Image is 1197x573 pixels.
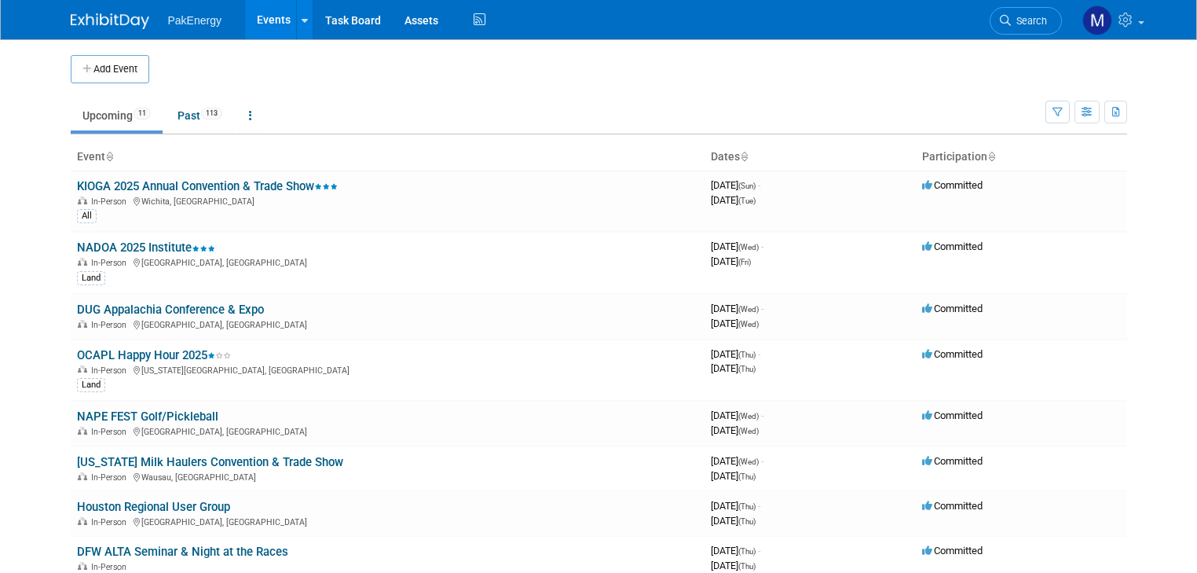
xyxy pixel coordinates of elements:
span: - [758,348,760,360]
span: [DATE] [711,241,763,252]
span: (Thu) [738,562,756,571]
div: [US_STATE][GEOGRAPHIC_DATA], [GEOGRAPHIC_DATA] [77,363,698,376]
span: Committed [922,241,983,252]
img: In-Person Event [78,427,87,435]
span: (Fri) [738,258,751,266]
span: Committed [922,455,983,467]
span: (Sun) [738,182,756,190]
span: (Wed) [738,305,759,314]
span: [DATE] [711,515,756,527]
span: [DATE] [711,179,760,191]
span: [DATE] [711,424,759,436]
span: Committed [922,348,983,360]
a: KIOGA 2025 Annual Convention & Trade Show [77,179,338,193]
img: ExhibitDay [71,13,149,29]
span: (Thu) [738,351,756,359]
span: (Thu) [738,502,756,511]
span: Committed [922,179,983,191]
img: In-Person Event [78,258,87,266]
div: Land [77,378,105,392]
img: In-Person Event [78,197,87,204]
a: Sort by Start Date [740,150,748,163]
div: [GEOGRAPHIC_DATA], [GEOGRAPHIC_DATA] [77,515,698,527]
span: [DATE] [711,255,751,267]
span: (Wed) [738,457,759,466]
span: [DATE] [711,410,763,421]
span: - [761,455,763,467]
a: [US_STATE] Milk Haulers Convention & Trade Show [77,455,343,469]
span: In-Person [91,320,131,330]
a: NAPE FEST Golf/Pickleball [77,410,218,424]
span: 11 [134,108,151,119]
th: Event [71,144,705,171]
span: [DATE] [711,455,763,467]
div: Land [77,271,105,285]
div: All [77,209,97,223]
span: Committed [922,545,983,556]
a: DUG Appalachia Conference & Expo [77,303,264,317]
div: [GEOGRAPHIC_DATA], [GEOGRAPHIC_DATA] [77,255,698,268]
th: Dates [705,144,916,171]
span: - [758,500,760,512]
button: Add Event [71,55,149,83]
a: Search [990,7,1062,35]
a: Upcoming11 [71,101,163,130]
div: [GEOGRAPHIC_DATA], [GEOGRAPHIC_DATA] [77,318,698,330]
span: - [761,241,763,252]
span: (Wed) [738,412,759,421]
span: (Wed) [738,320,759,329]
img: In-Person Event [78,562,87,570]
a: OCAPL Happy Hour 2025 [77,348,231,362]
a: Sort by Event Name [105,150,113,163]
span: Committed [922,303,983,314]
a: DFW ALTA Seminar & Night at the Races [77,545,288,559]
span: (Thu) [738,472,756,481]
span: (Thu) [738,547,756,556]
span: [DATE] [711,303,763,314]
span: In-Person [91,472,131,483]
span: [DATE] [711,194,756,206]
a: Houston Regional User Group [77,500,230,514]
span: 113 [201,108,222,119]
span: [DATE] [711,500,760,512]
span: (Wed) [738,427,759,435]
a: NADOA 2025 Institute [77,241,215,255]
img: In-Person Event [78,472,87,480]
span: In-Person [91,258,131,268]
span: In-Person [91,517,131,527]
span: - [761,410,763,421]
a: Past113 [166,101,234,130]
span: (Thu) [738,365,756,373]
span: In-Person [91,365,131,376]
span: (Thu) [738,517,756,526]
img: In-Person Event [78,365,87,373]
span: (Tue) [738,197,756,205]
div: Wausau, [GEOGRAPHIC_DATA] [77,470,698,483]
div: [GEOGRAPHIC_DATA], [GEOGRAPHIC_DATA] [77,424,698,437]
span: - [758,545,760,556]
span: (Wed) [738,243,759,252]
span: Search [1011,15,1047,27]
span: In-Person [91,197,131,207]
span: In-Person [91,427,131,437]
span: [DATE] [711,470,756,482]
th: Participation [916,144,1127,171]
span: [DATE] [711,348,760,360]
span: - [761,303,763,314]
span: PakEnergy [168,14,221,27]
span: Committed [922,410,983,421]
div: Wichita, [GEOGRAPHIC_DATA] [77,194,698,207]
img: In-Person Event [78,320,87,328]
a: Sort by Participation Type [987,150,995,163]
img: In-Person Event [78,517,87,525]
span: - [758,179,760,191]
span: In-Person [91,562,131,572]
span: Committed [922,500,983,512]
span: [DATE] [711,318,759,329]
span: [DATE] [711,560,756,571]
img: Mary Walker [1082,6,1112,35]
span: [DATE] [711,362,756,374]
span: [DATE] [711,545,760,556]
